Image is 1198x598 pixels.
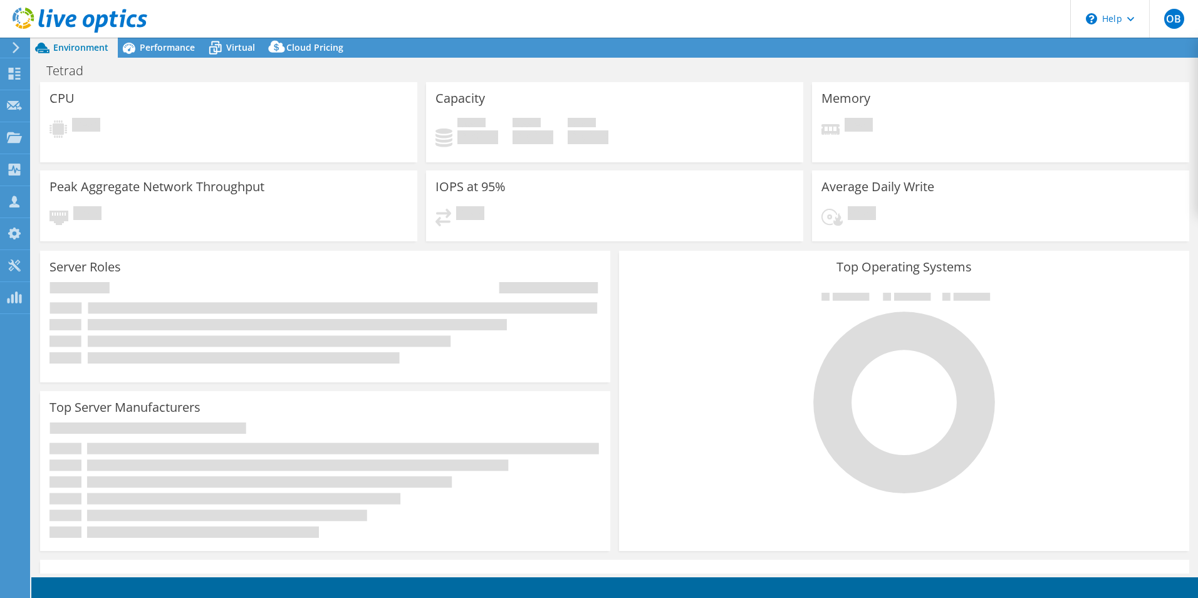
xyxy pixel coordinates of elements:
[848,206,876,223] span: Pending
[845,118,873,135] span: Pending
[226,41,255,53] span: Virtual
[53,41,108,53] span: Environment
[628,260,1180,274] h3: Top Operating Systems
[456,206,484,223] span: Pending
[457,130,498,144] h4: 0 GiB
[49,260,121,274] h3: Server Roles
[1164,9,1184,29] span: OB
[568,130,608,144] h4: 0 GiB
[821,92,870,105] h3: Memory
[49,180,264,194] h3: Peak Aggregate Network Throughput
[41,64,103,78] h1: Tetrad
[513,118,541,130] span: Free
[49,92,75,105] h3: CPU
[435,92,485,105] h3: Capacity
[49,401,201,414] h3: Top Server Manufacturers
[513,130,553,144] h4: 0 GiB
[72,118,100,135] span: Pending
[286,41,343,53] span: Cloud Pricing
[457,118,486,130] span: Used
[73,206,102,223] span: Pending
[1086,13,1097,24] svg: \n
[568,118,596,130] span: Total
[821,180,934,194] h3: Average Daily Write
[435,180,506,194] h3: IOPS at 95%
[140,41,195,53] span: Performance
